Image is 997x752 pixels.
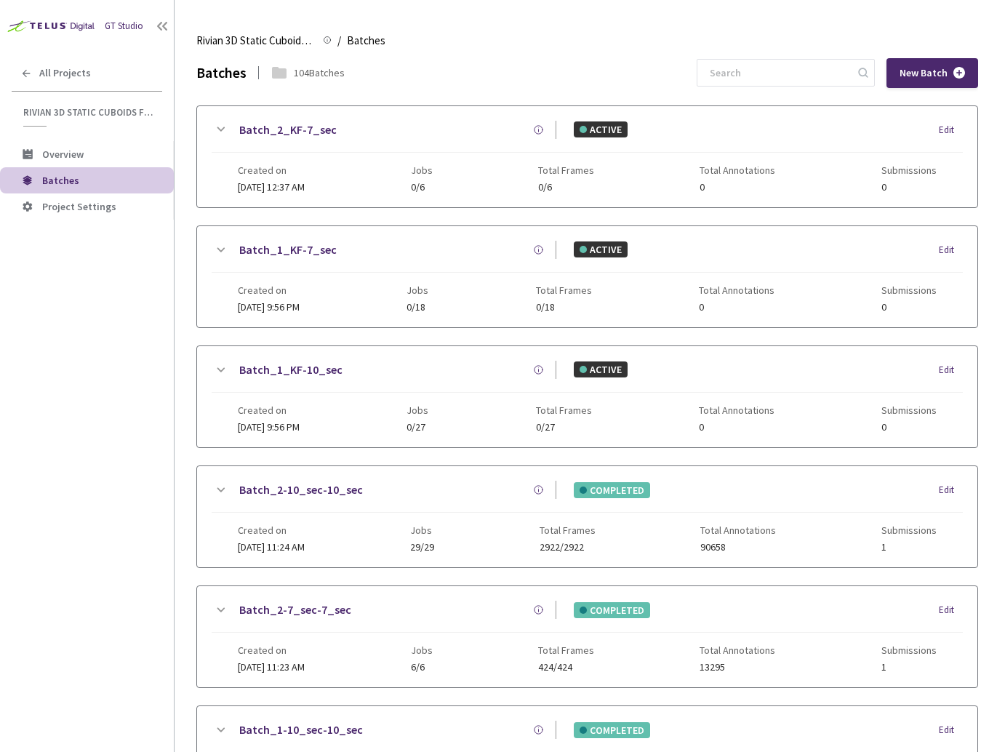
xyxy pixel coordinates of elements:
span: [DATE] 9:56 PM [238,300,300,313]
span: Jobs [407,284,428,296]
span: Total Annotations [699,284,774,296]
span: Total Annotations [699,404,774,416]
span: Submissions [881,644,937,656]
span: 0 [881,422,937,433]
span: Project Settings [42,200,116,213]
span: Created on [238,164,305,176]
span: 0/6 [538,182,594,193]
span: Rivian 3D Static Cuboids fixed[2024-25] [196,32,314,49]
span: 6/6 [411,662,433,673]
span: Jobs [407,404,428,416]
div: Edit [939,603,963,617]
span: Total Frames [536,404,592,416]
span: 0/6 [411,182,433,193]
span: 0 [881,182,937,193]
div: Edit [939,243,963,257]
div: COMPLETED [574,602,650,618]
span: 13295 [700,662,775,673]
span: Total Annotations [700,644,775,656]
span: [DATE] 11:23 AM [238,660,305,673]
div: COMPLETED [574,722,650,738]
a: Batch_1-10_sec-10_sec [239,721,363,739]
span: 424/424 [538,662,594,673]
a: Batch_2_KF-7_sec [239,121,337,139]
div: Edit [939,723,963,737]
span: Batches [42,174,79,187]
div: GT Studio [105,19,143,33]
span: [DATE] 12:37 AM [238,180,305,193]
span: Jobs [411,164,433,176]
span: 29/29 [410,542,434,553]
span: All Projects [39,67,91,79]
span: 1 [881,662,937,673]
div: Batch_2-10_sec-10_secCOMPLETEDEditCreated on[DATE] 11:24 AMJobs29/29Total Frames2922/2922Total An... [197,466,977,567]
span: Total Frames [536,284,592,296]
a: Batch_1_KF-10_sec [239,361,343,379]
span: [DATE] 9:56 PM [238,420,300,433]
div: Edit [939,123,963,137]
span: [DATE] 11:24 AM [238,540,305,553]
div: COMPLETED [574,482,650,498]
span: 0/27 [407,422,428,433]
span: 90658 [700,542,776,553]
span: Submissions [881,284,937,296]
span: Batches [347,32,385,49]
div: ACTIVE [574,241,628,257]
a: Batch_2-10_sec-10_sec [239,481,363,499]
div: 104 Batches [294,65,345,81]
span: 0/18 [536,302,592,313]
span: New Batch [900,67,948,79]
span: 1 [881,542,937,553]
span: Created on [238,644,305,656]
span: Jobs [410,524,434,536]
div: Batch_1_KF-7_secACTIVEEditCreated on[DATE] 9:56 PMJobs0/18Total Frames0/18Total Annotations0Submi... [197,226,977,327]
span: Created on [238,404,300,416]
div: ACTIVE [574,361,628,377]
div: Edit [939,483,963,497]
span: Submissions [881,164,937,176]
span: Total Frames [538,644,594,656]
span: 0 [699,422,774,433]
div: Batches [196,61,247,84]
span: Submissions [881,524,937,536]
div: ACTIVE [574,121,628,137]
span: Rivian 3D Static Cuboids fixed[2024-25] [23,106,153,119]
span: Jobs [411,644,433,656]
a: Batch_2-7_sec-7_sec [239,601,351,619]
span: Created on [238,524,305,536]
span: Total Annotations [700,524,776,536]
span: Total Annotations [700,164,775,176]
div: Batch_1_KF-10_secACTIVEEditCreated on[DATE] 9:56 PMJobs0/27Total Frames0/27Total Annotations0Subm... [197,346,977,447]
a: Batch_1_KF-7_sec [239,241,337,259]
span: Total Frames [538,164,594,176]
div: Batch_2_KF-7_secACTIVEEditCreated on[DATE] 12:37 AMJobs0/6Total Frames0/6Total Annotations0Submis... [197,106,977,207]
span: Submissions [881,404,937,416]
div: Edit [939,363,963,377]
span: Total Frames [540,524,596,536]
div: Batch_2-7_sec-7_secCOMPLETEDEditCreated on[DATE] 11:23 AMJobs6/6Total Frames424/424Total Annotati... [197,586,977,687]
li: / [337,32,341,49]
span: Overview [42,148,84,161]
span: 0 [700,182,775,193]
span: 0 [881,302,937,313]
span: 0/27 [536,422,592,433]
input: Search [701,60,856,86]
span: 0/18 [407,302,428,313]
span: 2922/2922 [540,542,596,553]
span: 0 [699,302,774,313]
span: Created on [238,284,300,296]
